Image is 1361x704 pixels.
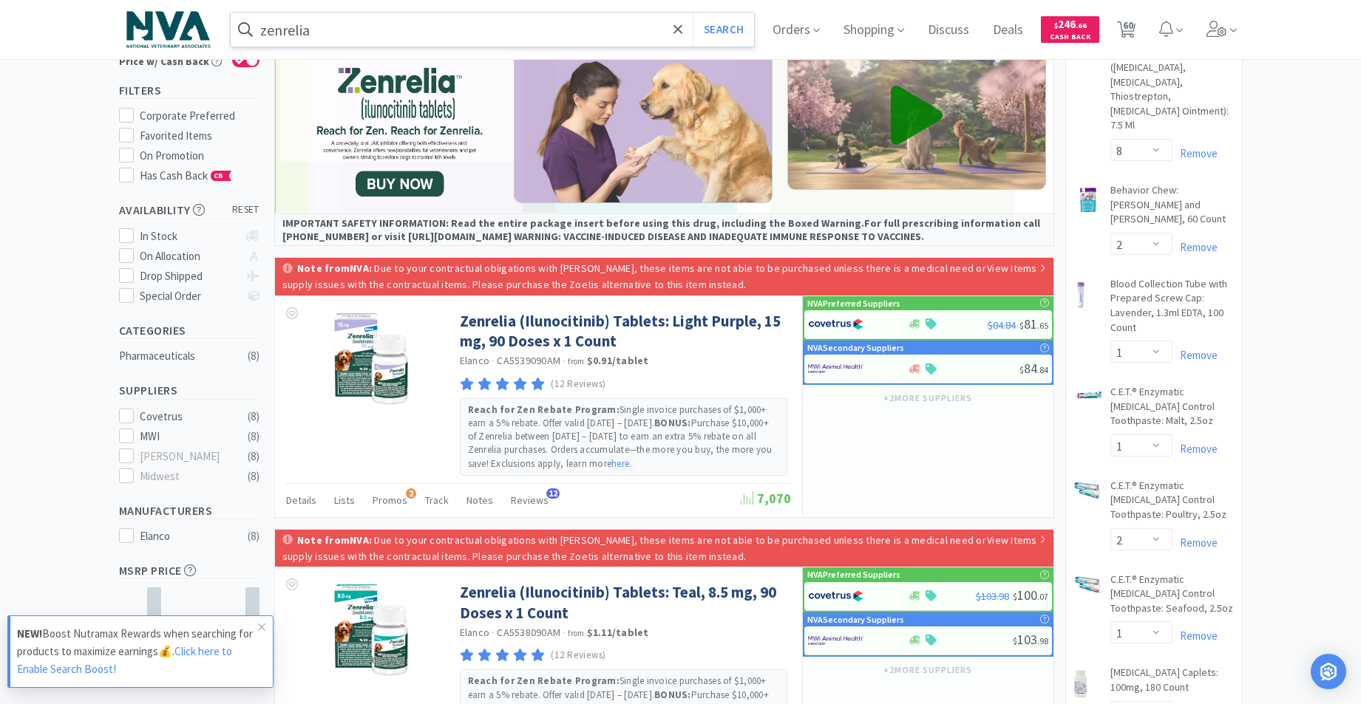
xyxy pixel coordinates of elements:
p: View Items [987,260,1046,276]
h5: Suppliers [119,382,259,399]
span: $ [1019,364,1024,375]
div: ( 8 ) [248,347,259,365]
button: +2more suppliers [876,388,979,409]
button: Search [693,13,754,47]
strong: NEW! [17,626,42,640]
span: . 66 [1076,21,1087,30]
span: · [492,355,495,368]
strong: Note from NVA : [297,262,372,275]
span: $84.84 [988,318,1016,332]
img: f6b2451649754179b5b4e0c70c3f7cb0_2.png [808,629,863,652]
span: CB [211,171,226,180]
span: from [568,356,584,366]
span: · [492,626,495,639]
p: Single invoice purchases of $1,000+ earn a 5% rebate. Offer valid [DATE] – [DATE]. Purchase $10,0... [468,403,779,471]
p: NVA Preferred Suppliers [807,567,900,581]
a: Remove [1172,240,1218,254]
span: $ [1013,635,1017,646]
a: Remove [1172,442,1218,456]
h5: Manufacturers [119,502,259,519]
img: f6b2451649754179b5b4e0c70c3f7cb0_2.png [808,358,863,380]
strong: Note from NVA : [297,533,372,547]
div: Corporate Preferred [140,107,259,125]
span: $ [1019,320,1024,331]
img: 681b1b4e6b9343e5b852ff4c99cff639_515938.png [1073,186,1103,213]
span: · [563,355,566,368]
p: View Items [987,532,1046,548]
img: 9e9747ae01004210ac6484df58d5469a_510557.png [323,311,419,407]
span: 100 [1013,587,1048,604]
span: $ [1013,591,1017,602]
img: 77fca1acd8b6420a9015268ca798ef17_1.png [808,313,863,335]
span: . 84 [1037,364,1048,375]
span: Cash Back [1050,33,1090,43]
div: On Promotion [140,147,259,165]
img: 2a5f311d5b5f4e94aae2d49ad77ad4e1_26271.png [1073,390,1103,400]
div: ( 8 ) [248,448,259,465]
a: $246.66Cash Back [1041,10,1099,49]
input: Search by item, sku, manufacturer, ingredient, size... [231,13,755,47]
h5: Filters [119,82,259,99]
button: +2more suppliers [876,660,979,680]
div: MWI [140,428,231,445]
img: TF21+vet+_+golden+(paws)+on+purple_Zenrelia_Dog_Expires_DigitalOnly_US+_+Global_Zen+Campaign_JPEG... [514,30,773,203]
a: Remove [1172,146,1218,160]
span: 12 [546,488,560,499]
div: ( 8 ) [248,468,259,485]
img: Campaign+image_3dogs_goldeneyesopen_RGB.jpg [787,44,1046,190]
span: Track [425,493,449,507]
a: C.E.T.® Enzymatic [MEDICAL_DATA] Control Toothpaste: Poultry, 2.5oz [1110,479,1235,528]
div: Special Order [140,287,238,305]
span: from [568,628,584,638]
span: . 65 [1037,320,1048,331]
a: Remove [1172,536,1218,550]
img: ca64830d2a884791a7d76b90a9789f69_27944.png [1073,280,1088,310]
p: NVA Secondary Suppliers [807,612,904,626]
img: 77fca1acd8b6420a9015268ca798ef17_1.png [808,585,863,607]
div: Drop Shipped [140,267,238,285]
span: reset [232,202,259,218]
strong: $1.11 / tablet [587,626,649,639]
img: a0b84a5d6e9f4877bd37845a47672f5e_135.png [275,20,1053,213]
a: Remove [1172,348,1218,362]
div: ( 8 ) [248,527,259,545]
div: On Allocation [140,247,238,265]
strong: Reach for Zen Rebate Program: [468,674,620,687]
a: Zenrelia (Ilunocitinib) Tablets: Teal, 8.5 mg, 90 Doses x 1 Count [460,582,787,623]
p: NVA Preferred Suppliers [807,296,900,310]
a: Zenrelia (Ilunocitinib) Tablets: Light Purple, 15 mg, 90 Doses x 1 Count [460,311,787,352]
img: 63c5bf86fc7e40bdb3a5250099754568_2.png [119,4,218,55]
img: b5eae68df0714433b11697b9865f4ef9_29723.png [1073,575,1103,594]
strong: Reach for Zen Rebate Program: [468,403,620,416]
p: Due to your contractual obligations with [PERSON_NAME], these items are not able to be purchased ... [282,533,986,563]
a: Blood Collection Tube with Prepared Screw Cap: Lavender, 1.3ml EDTA, 100 Count [1110,277,1235,341]
div: In Stock [140,228,238,245]
h5: Categories [119,322,259,339]
div: Midwest [140,468,231,485]
div: Pharmaceuticals [119,347,239,365]
span: · [563,626,566,639]
p: NVA Secondary Suppliers [807,341,904,355]
a: Elanco [460,354,490,367]
a: C.E.T.® Enzymatic [MEDICAL_DATA] Control Toothpaste: Seafood, 2.5oz [1110,573,1235,622]
div: Covetrus [140,408,231,426]
strong: BONUS: [654,417,691,429]
span: 246 [1054,17,1087,31]
img: a93f6aa6aed644a9956e9ea5e5caa658_575321.png [1073,669,1088,698]
span: Reviews [511,493,549,507]
a: Elanco [460,626,490,639]
a: 60 [1111,25,1141,38]
div: Elanco [140,527,231,545]
a: [MEDICAL_DATA] Caplets: 100mg, 180 Count [1110,666,1235,700]
span: $103.98 [976,589,1009,603]
p: Due to your contractual obligations with [PERSON_NAME], these items are not able to be purchased ... [282,262,986,291]
span: Promos [373,493,407,507]
span: 7,070 [741,490,791,507]
img: 065b16d3c54f4a15a39ed510be2e205f_510559.png [323,582,419,678]
span: CA5538090AM [497,626,560,639]
p: Boost Nutramax Rewards when searching for products to maximize earnings💰. [17,625,258,678]
div: Price w/ Cash Back [119,54,225,66]
span: . 98 [1037,635,1048,646]
span: . 07 [1037,591,1048,602]
span: 103 [1013,631,1048,648]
